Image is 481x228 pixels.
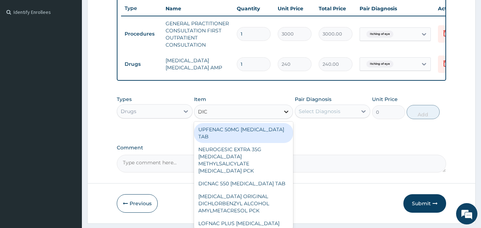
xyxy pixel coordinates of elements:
[13,36,29,53] img: d_794563401_company_1708531726252_794563401
[356,1,434,16] th: Pair Diagnosis
[372,96,398,103] label: Unit Price
[295,96,331,103] label: Pair Diagnosis
[366,31,393,38] span: Itching of eye
[233,1,274,16] th: Quantity
[407,105,440,119] button: Add
[117,145,446,151] label: Comment
[299,108,340,115] div: Select Diagnosis
[117,96,132,102] label: Types
[315,1,356,16] th: Total Price
[162,16,233,52] td: GENERAL PRACTITIONER CONSULTATION FIRST OUTPATIENT CONSULTATION
[117,4,134,21] div: Minimize live chat window
[117,194,158,213] button: Previous
[121,2,162,15] th: Type
[366,60,393,68] span: Itching of eye
[162,1,233,16] th: Name
[194,190,293,217] div: [MEDICAL_DATA] ORIGINAL DICHLORBENZYL ALCOHOL AMYLMETACRESOL PCK
[121,27,162,41] td: Procedures
[194,177,293,190] div: DICNAC 550 [MEDICAL_DATA] TAB
[194,143,293,177] div: NEUROGESIC EXTRA 35G [MEDICAL_DATA] METHYLSALICYLATE [MEDICAL_DATA] PCK
[121,58,162,71] td: Drugs
[37,40,120,49] div: Chat with us now
[162,53,233,75] td: [MEDICAL_DATA] [MEDICAL_DATA] AMP
[4,152,136,177] textarea: Type your message and hit 'Enter'
[194,123,293,143] div: UPFENAC 50MG [MEDICAL_DATA] TAB
[274,1,315,16] th: Unit Price
[194,96,206,103] label: Item
[434,1,470,16] th: Actions
[121,108,136,115] div: Drugs
[41,69,98,140] span: We're online!
[403,194,446,213] button: Submit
